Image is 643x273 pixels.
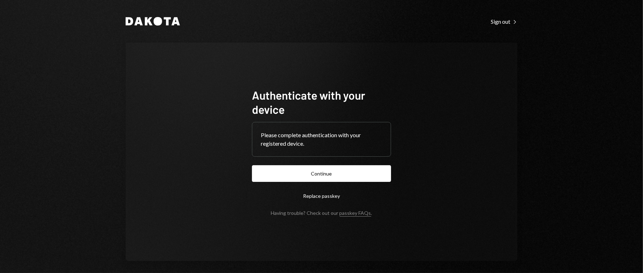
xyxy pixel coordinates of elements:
h1: Authenticate with your device [252,88,391,116]
a: passkey FAQs [340,210,371,217]
button: Replace passkey [252,188,391,204]
div: Having trouble? Check out our . [271,210,372,216]
button: Continue [252,165,391,182]
a: Sign out [491,17,517,25]
div: Sign out [491,18,517,25]
div: Please complete authentication with your registered device. [261,131,382,148]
